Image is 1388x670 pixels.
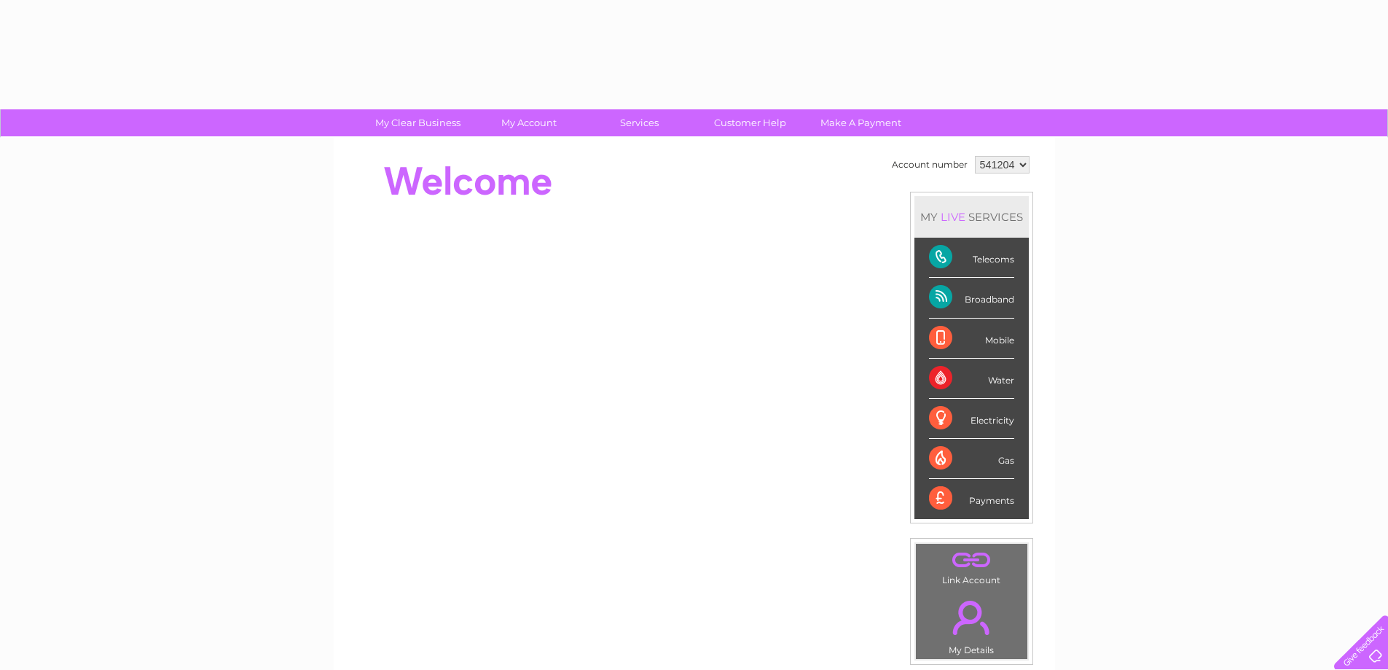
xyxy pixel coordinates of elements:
div: Electricity [929,399,1014,439]
div: Water [929,359,1014,399]
a: My Account [468,109,589,136]
div: LIVE [938,210,968,224]
a: . [920,592,1024,643]
div: Broadband [929,278,1014,318]
div: Payments [929,479,1014,518]
a: Customer Help [690,109,810,136]
a: Make A Payment [801,109,921,136]
td: Account number [888,152,971,177]
a: Services [579,109,699,136]
div: MY SERVICES [914,196,1029,238]
td: My Details [915,588,1028,660]
div: Mobile [929,319,1014,359]
a: . [920,548,1024,573]
div: Telecoms [929,238,1014,278]
td: Link Account [915,543,1028,589]
div: Gas [929,439,1014,479]
a: My Clear Business [358,109,478,136]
